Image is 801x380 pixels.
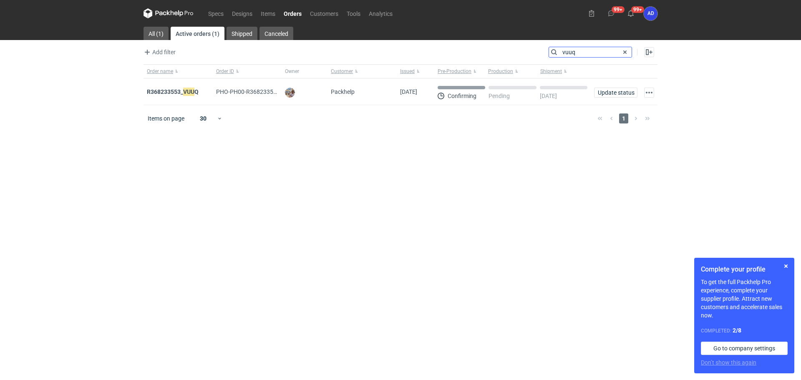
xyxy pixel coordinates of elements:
[605,7,618,20] button: 99+
[216,87,298,96] span: PHO-PH00-R368233553_VUUQ
[144,27,169,40] a: All (1)
[285,68,299,75] span: Owner
[216,68,234,75] span: Order ID
[257,8,280,18] a: Items
[148,114,184,123] span: Items on page
[644,7,657,20] div: Anita Dolczewska
[438,68,471,75] span: Pre-Production
[397,65,434,78] button: Issued
[285,88,295,98] img: Michał Palasek
[619,113,628,123] span: 1
[594,88,637,98] button: Update status
[540,68,562,75] span: Shipment
[598,90,634,96] span: Update status
[701,358,756,367] button: Don’t show this again
[540,93,557,99] p: [DATE]
[259,27,293,40] a: Canceled
[327,65,397,78] button: Customer
[486,65,539,78] button: Production
[144,8,194,18] svg: Packhelp Pro
[343,8,365,18] a: Tools
[624,7,637,20] button: 99+
[701,264,788,274] h1: Complete your profile
[701,342,788,355] a: Go to company settings
[489,93,510,99] p: Pending
[280,8,306,18] a: Orders
[400,88,417,95] span: 08/10/2025
[331,68,353,75] span: Customer
[644,88,654,98] button: Actions
[144,65,213,78] button: Order name
[434,65,486,78] button: Pre-Production
[213,65,282,78] button: Order ID
[183,87,194,96] em: VUU
[733,327,741,334] strong: 2 / 8
[147,87,199,96] a: R368233553_VUUQ
[190,113,217,124] div: 30
[549,47,632,57] input: Search
[644,7,657,20] button: AD
[539,65,591,78] button: Shipment
[147,68,173,75] span: Order name
[448,93,476,99] p: Confirming
[781,261,791,271] button: Skip for now
[142,47,176,57] button: Add filter
[171,27,224,40] a: Active orders (1)
[400,68,415,75] span: Issued
[365,8,397,18] a: Analytics
[204,8,228,18] a: Specs
[701,326,788,335] div: Completed:
[227,27,257,40] a: Shipped
[228,8,257,18] a: Designs
[701,278,788,320] p: To get the full Packhelp Pro experience, complete your supplier profile. Attract new customers an...
[331,88,355,95] span: Packhelp
[488,68,513,75] span: Production
[306,8,343,18] a: Customers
